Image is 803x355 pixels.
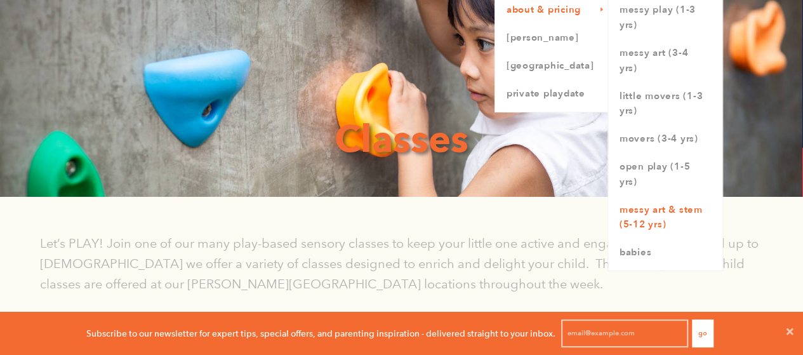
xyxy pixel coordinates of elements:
[692,319,713,347] button: Go
[495,24,608,52] a: [PERSON_NAME]
[608,153,722,196] a: Open Play (1-5 yrs)
[608,39,722,83] a: Messy Art (3-4 yrs)
[608,196,722,239] a: Messy Art & STEM (5-12 yrs)
[608,125,722,153] a: Movers (3-4 yrs)
[40,233,764,294] p: Let’s PLAY! Join one of our many play-based sensory classes to keep your little one active and en...
[86,326,555,340] p: Subscribe to our newsletter for expert tips, special offers, and parenting inspiration - delivere...
[608,83,722,126] a: Little Movers (1-3 yrs)
[561,319,688,347] input: email@example.com
[495,52,608,80] a: [GEOGRAPHIC_DATA]
[495,80,608,108] a: Private Playdate
[608,239,722,267] a: Babies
